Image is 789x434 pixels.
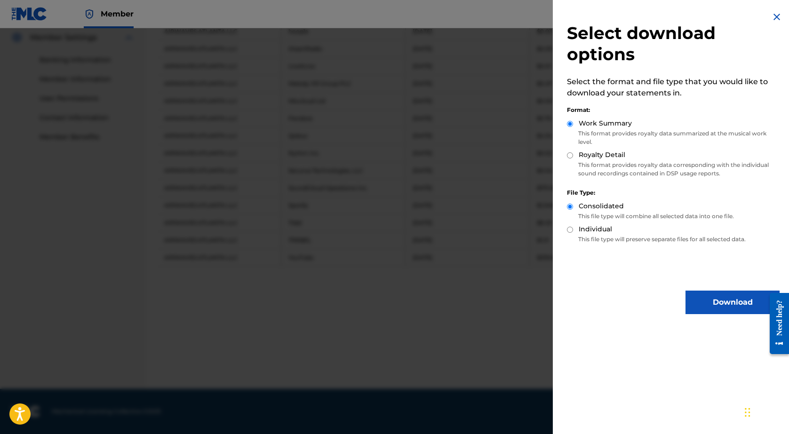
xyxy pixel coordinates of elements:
p: This format provides royalty data summarized at the musical work level. [567,129,780,146]
img: Top Rightsholder [84,8,95,20]
label: Work Summary [579,118,632,128]
p: This file type will combine all selected data into one file. [567,212,780,221]
label: Individual [579,224,612,234]
div: Format: [567,106,780,114]
img: MLC Logo [11,7,48,21]
button: Download [685,291,780,314]
div: Drag [745,398,750,426]
div: File Type: [567,189,780,197]
label: Royalty Detail [579,150,625,160]
p: This file type will preserve separate files for all selected data. [567,235,780,244]
span: Member [101,8,134,19]
label: Consolidated [579,201,624,211]
iframe: Chat Widget [742,389,789,434]
h2: Select download options [567,23,780,65]
iframe: Resource Center [763,285,789,363]
p: This format provides royalty data corresponding with the individual sound recordings contained in... [567,161,780,178]
p: Select the format and file type that you would like to download your statements in. [567,76,780,99]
